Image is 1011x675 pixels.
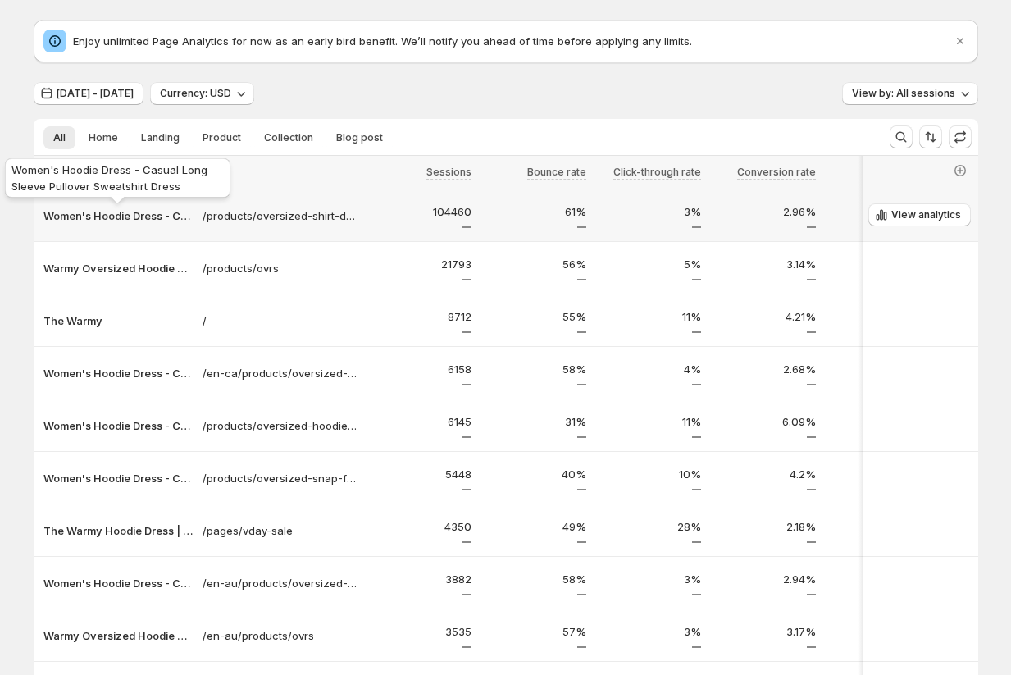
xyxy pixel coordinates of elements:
p: 3% [596,571,701,587]
a: /en-ca/products/oversized-shirt-dress [203,365,357,381]
p: 4.2% [711,466,816,482]
p: 3535 [367,623,471,640]
p: 56% [481,256,586,272]
span: Currency: USD [160,87,231,100]
p: 21793 [367,256,471,272]
button: Currency: USD [150,82,254,105]
p: 2848 [826,623,931,640]
span: Collection [264,131,313,144]
span: Bounce rate [527,166,586,178]
a: /products/oversized-snap-fit-hoodie [203,470,357,486]
p: 5% [596,256,701,272]
p: 3004 [826,571,931,587]
span: Landing [141,131,180,144]
a: /pages/vday-sale [203,522,357,539]
p: 104460 [367,203,471,220]
p: 28% [596,518,701,535]
p: Enjoy unlimited Page Analytics for now as an early bird benefit. We’ll notify you ahead of time b... [73,33,952,49]
p: 61% [481,203,586,220]
button: Dismiss notification [949,30,972,52]
p: 6158 [367,361,471,377]
button: Women's Hoodie Dress - Casual Long Sleeve Pullover Sweatshirt Dress [43,575,193,591]
p: 5448 [367,466,471,482]
a: / [203,312,357,329]
p: 8712 [367,308,471,325]
p: 5561 [826,413,931,430]
span: Click-through rate [613,166,701,178]
p: 3491 [826,518,931,535]
p: 18312 [826,256,931,272]
p: 57% [481,623,586,640]
button: The Warmy [43,312,193,329]
span: Product [203,131,241,144]
p: 31% [481,413,586,430]
span: Sessions [426,166,471,178]
p: 2.96% [711,203,816,220]
span: View analytics [891,208,961,221]
button: Warmy Oversized Hoodie Dress – Ultra-Soft Fleece Sweatshirt Dress for Women (Plus Size S-3XL), Co... [43,260,193,276]
p: 11% [596,413,701,430]
span: Blog post [336,131,383,144]
p: 3882 [367,571,471,587]
p: 11% [596,308,701,325]
span: View by: All sessions [852,87,955,100]
button: View analytics [868,203,971,226]
p: 4.21% [711,308,816,325]
p: 10% [596,466,701,482]
a: /products/ovrs [203,260,357,276]
button: The Warmy Hoodie Dress | The Perfect Valentine’s Day Gift [43,522,193,539]
button: Search and filter results [890,125,913,148]
p: 3% [596,203,701,220]
button: Warmy Oversized Hoodie Dress – Ultra-Soft Fleece Sweatshirt Dress for Women (Plus Size S-3XL), Co... [43,627,193,644]
p: 2.94% [711,571,816,587]
button: Sort the results [919,125,942,148]
p: 49% [481,518,586,535]
a: /en-au/products/oversized-shirt-dress [203,575,357,591]
button: Women's Hoodie Dress - Casual Long Sleeve Pullover Sweatshirt Dress [43,417,193,434]
p: 3.14% [711,256,816,272]
a: /en-au/products/ovrs [203,627,357,644]
span: Home [89,131,118,144]
p: 4713 [826,361,931,377]
button: View by: All sessions [842,82,978,105]
p: 6145 [367,413,471,430]
span: [DATE] - [DATE] [57,87,134,100]
p: 58% [481,361,586,377]
p: 3% [596,623,701,640]
p: 6.09% [711,413,816,430]
p: 2.68% [711,361,816,377]
p: 4% [596,361,701,377]
a: /products/oversized-shirt-dress [203,208,357,224]
button: Women's Hoodie Dress - Casual Long Sleeve Pullover Sweatshirt Dress [43,470,193,486]
span: Conversion rate [737,166,816,178]
p: 40% [481,466,586,482]
p: 4350 [367,518,471,535]
a: /products/oversized-hoodie-dress [203,417,357,434]
p: 7156 [826,308,931,325]
p: 55% [481,308,586,325]
p: 3.17% [711,623,816,640]
p: 2.18% [711,518,816,535]
button: Women's Hoodie Dress - Casual Long Sleeve Pullover Sweatshirt Dress [43,365,193,381]
p: 4844 [826,466,931,482]
button: Women's Hoodie Dress - Casual Long Sleeve Pullover Sweatshirt Dress [43,208,193,224]
button: [DATE] - [DATE] [34,82,143,105]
